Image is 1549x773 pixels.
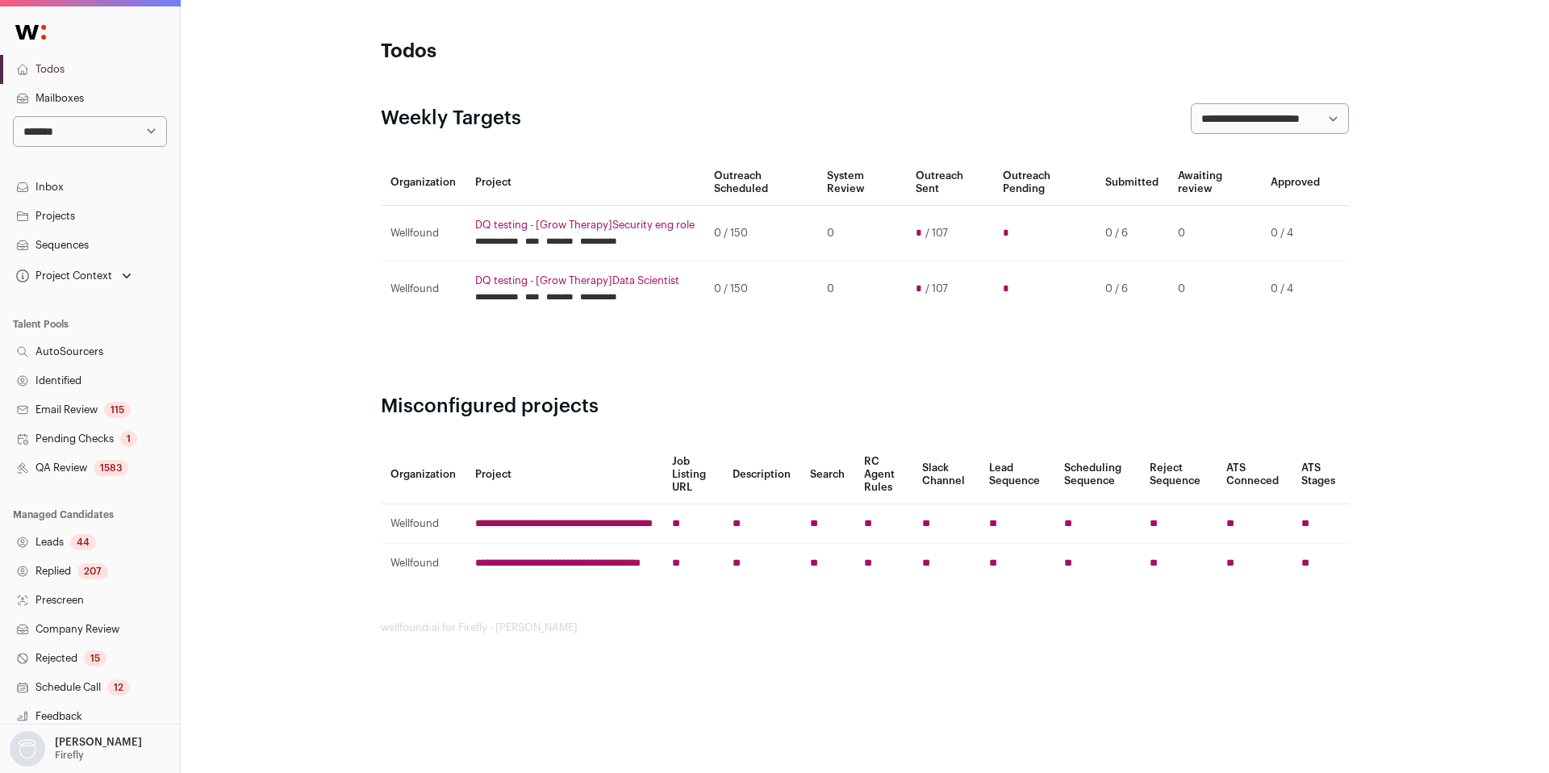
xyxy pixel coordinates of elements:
th: Approved [1261,160,1330,206]
td: 0 / 6 [1096,206,1168,261]
td: 0 / 6 [1096,261,1168,317]
a: DQ testing - [Grow Therapy]Data Scientist [475,274,695,287]
img: Wellfound [6,16,55,48]
th: Scheduling Sequence [1054,445,1140,504]
img: nopic.png [10,731,45,767]
a: DQ testing - [Grow Therapy]Security eng role [475,219,695,232]
div: 1583 [94,460,128,476]
p: Firefly [55,749,84,762]
button: Open dropdown [6,731,145,767]
td: Wellfound [381,206,466,261]
td: 0 / 4 [1261,206,1330,261]
th: System Review [817,160,906,206]
th: Search [800,445,854,504]
th: Submitted [1096,160,1168,206]
th: Awaiting review [1168,160,1261,206]
th: Slack Channel [912,445,979,504]
p: [PERSON_NAME] [55,736,142,749]
h2: Weekly Targets [381,106,521,132]
td: 0 [817,206,906,261]
footer: wellfound:ai for Firefly - [PERSON_NAME] [381,621,1349,634]
div: 15 [84,650,106,666]
th: Project [466,445,662,504]
span: / 107 [925,227,948,240]
td: 0 [817,261,906,317]
div: 44 [70,534,96,550]
th: Organization [381,445,466,504]
td: 0 / 150 [704,206,817,261]
div: 12 [107,679,130,696]
div: 207 [77,563,108,579]
th: Outreach Pending [993,160,1096,206]
th: Organization [381,160,466,206]
th: Project [466,160,704,206]
td: 0 / 4 [1261,261,1330,317]
td: Wellfound [381,261,466,317]
th: Reject Sequence [1140,445,1217,504]
th: Outreach Scheduled [704,160,817,206]
th: RC Agent Rules [854,445,912,504]
div: Project Context [13,270,112,282]
th: Job Listing URL [662,445,723,504]
th: Outreach Sent [906,160,993,206]
td: Wellfound [381,504,466,544]
th: ATS Stages [1292,445,1349,504]
h1: Todos [381,39,704,65]
td: 0 [1168,206,1261,261]
th: Description [723,445,800,504]
button: Open dropdown [13,265,135,287]
td: 0 [1168,261,1261,317]
div: 1 [120,431,137,447]
td: 0 / 150 [704,261,817,317]
th: ATS Conneced [1217,445,1292,504]
div: 115 [104,402,131,418]
span: / 107 [925,282,948,295]
th: Lead Sequence [979,445,1054,504]
td: Wellfound [381,544,466,583]
h2: Misconfigured projects [381,394,1349,420]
